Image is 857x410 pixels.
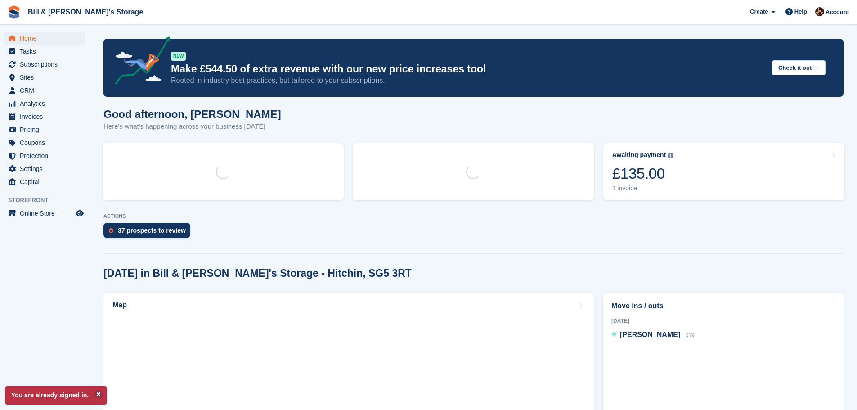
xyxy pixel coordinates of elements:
span: Pricing [20,123,74,136]
a: Preview store [74,208,85,219]
span: Home [20,32,74,45]
a: menu [4,32,85,45]
a: Awaiting payment £135.00 1 invoice [603,143,844,200]
div: £135.00 [612,164,674,183]
h2: Move ins / outs [611,301,835,311]
span: CRM [20,84,74,97]
a: 37 prospects to review [103,223,195,243]
span: Settings [20,162,74,175]
a: menu [4,58,85,71]
span: Analytics [20,97,74,110]
a: menu [4,97,85,110]
div: Awaiting payment [612,151,666,159]
p: Rooted in industry best practices, but tailored to your subscriptions. [171,76,765,86]
div: [DATE] [611,317,835,325]
span: Subscriptions [20,58,74,71]
span: Storefront [8,196,90,205]
div: 37 prospects to review [118,227,186,234]
a: menu [4,45,85,58]
span: Capital [20,176,74,188]
span: Invoices [20,110,74,123]
span: Online Store [20,207,74,220]
a: [PERSON_NAME] 019 [611,329,695,341]
span: [PERSON_NAME] [620,331,680,338]
span: Sites [20,71,74,84]
div: 1 invoice [612,185,674,192]
a: menu [4,123,85,136]
a: menu [4,176,85,188]
div: NEW [171,52,186,61]
span: 019 [686,332,695,338]
span: Coupons [20,136,74,149]
a: menu [4,71,85,84]
img: stora-icon-8386f47178a22dfd0bd8f6a31ec36ba5ce8667c1dd55bd0f319d3a0aa187defe.svg [7,5,21,19]
a: menu [4,149,85,162]
a: Bill & [PERSON_NAME]'s Storage [24,5,147,19]
img: Jack Bottesch [815,7,824,16]
span: Create [750,7,768,16]
img: icon-info-grey-7440780725fd019a000dd9b08b2336e03edf1995a4989e88bcd33f0948082b44.svg [668,153,673,158]
span: Help [794,7,807,16]
a: menu [4,136,85,149]
a: menu [4,84,85,97]
button: Check it out → [772,60,826,75]
p: ACTIONS [103,213,844,219]
a: menu [4,162,85,175]
img: prospect-51fa495bee0391a8d652442698ab0144808aea92771e9ea1ae160a38d050c398.svg [109,228,113,233]
span: Tasks [20,45,74,58]
p: Make £544.50 of extra revenue with our new price increases tool [171,63,765,76]
span: Account [826,8,849,17]
a: menu [4,207,85,220]
p: You are already signed in. [5,386,107,405]
img: price-adjustments-announcement-icon-8257ccfd72463d97f412b2fc003d46551f7dbcb40ab6d574587a9cd5c0d94... [108,36,171,88]
p: Here's what's happening across your business [DATE] [103,122,281,132]
h1: Good afternoon, [PERSON_NAME] [103,108,281,120]
h2: Map [112,301,127,309]
span: Protection [20,149,74,162]
a: menu [4,110,85,123]
h2: [DATE] in Bill & [PERSON_NAME]'s Storage - Hitchin, SG5 3RT [103,267,412,279]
